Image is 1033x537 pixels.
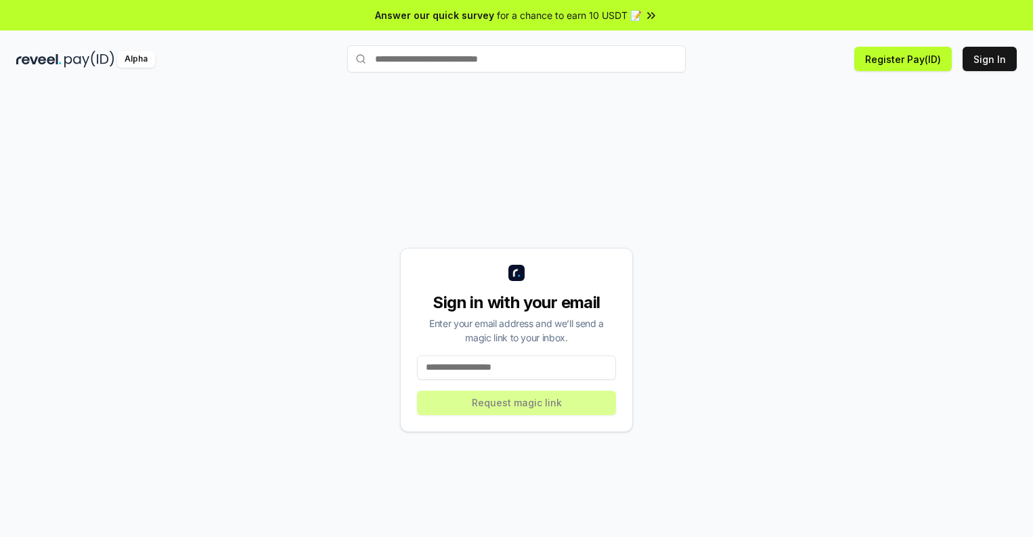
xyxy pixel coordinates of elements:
span: Answer our quick survey [375,8,494,22]
span: for a chance to earn 10 USDT 📝 [497,8,642,22]
img: pay_id [64,51,114,68]
div: Alpha [117,51,155,68]
button: Sign In [963,47,1017,71]
img: reveel_dark [16,51,62,68]
button: Register Pay(ID) [854,47,952,71]
div: Sign in with your email [417,292,616,314]
div: Enter your email address and we’ll send a magic link to your inbox. [417,316,616,345]
img: logo_small [508,265,525,281]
